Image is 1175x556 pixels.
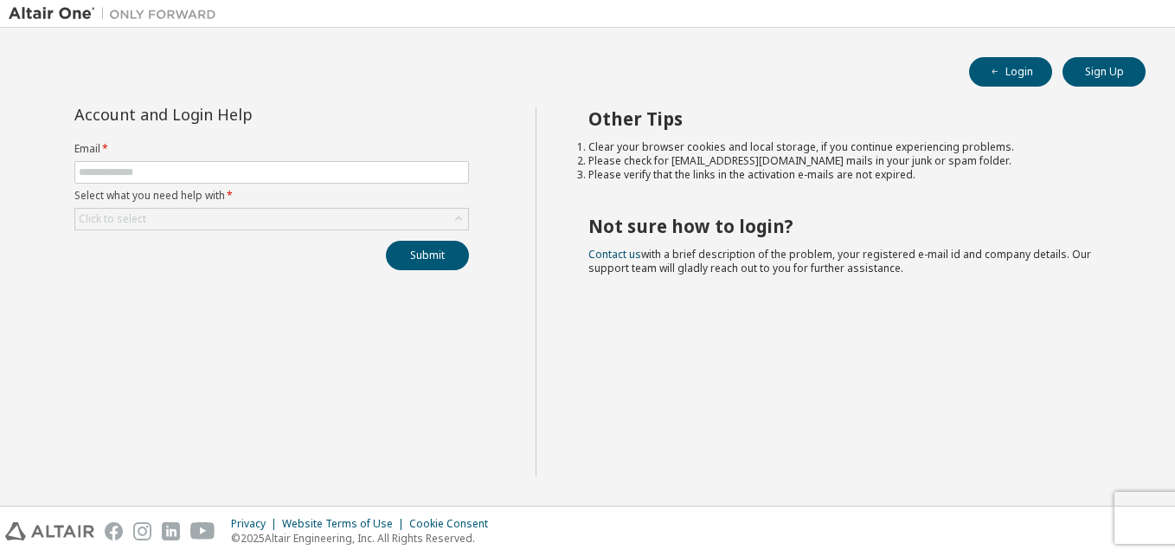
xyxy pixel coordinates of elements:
[588,154,1115,168] li: Please check for [EMAIL_ADDRESS][DOMAIN_NAME] mails in your junk or spam folder.
[75,209,468,230] div: Click to select
[409,517,498,531] div: Cookie Consent
[588,215,1115,237] h2: Not sure how to login?
[231,531,498,546] p: © 2025 Altair Engineering, Inc. All Rights Reserved.
[162,522,180,540] img: linkedin.svg
[133,522,151,540] img: instagram.svg
[1063,57,1146,87] button: Sign Up
[969,57,1052,87] button: Login
[231,517,282,531] div: Privacy
[79,212,146,226] div: Click to select
[9,5,225,23] img: Altair One
[74,107,390,121] div: Account and Login Help
[105,522,123,540] img: facebook.svg
[386,241,469,270] button: Submit
[282,517,409,531] div: Website Terms of Use
[588,247,641,262] a: Contact us
[190,522,215,540] img: youtube.svg
[588,107,1115,130] h2: Other Tips
[588,168,1115,182] li: Please verify that the links in the activation e-mails are not expired.
[74,189,469,203] label: Select what you need help with
[74,142,469,156] label: Email
[588,247,1091,275] span: with a brief description of the problem, your registered e-mail id and company details. Our suppo...
[5,522,94,540] img: altair_logo.svg
[588,140,1115,154] li: Clear your browser cookies and local storage, if you continue experiencing problems.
